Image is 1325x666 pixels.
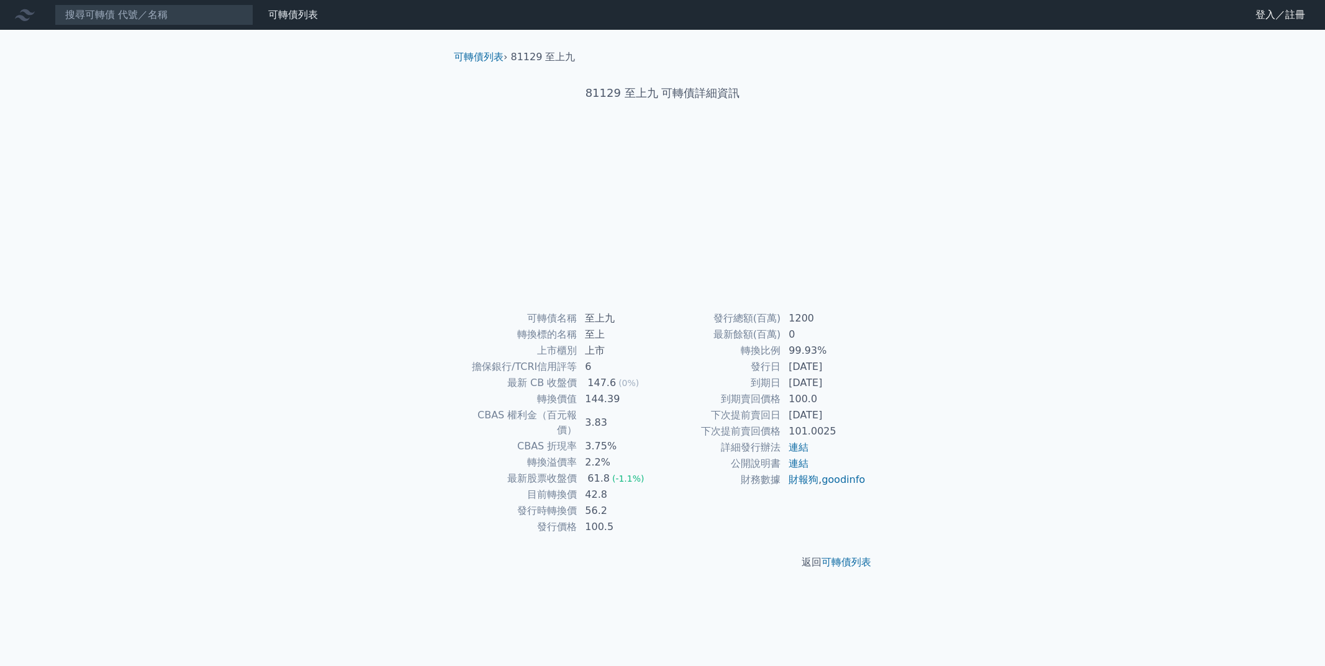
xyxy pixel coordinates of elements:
[444,555,881,570] p: 返回
[781,375,866,391] td: [DATE]
[789,457,808,469] a: 連結
[577,359,662,375] td: 6
[459,487,577,503] td: 目前轉換價
[577,310,662,326] td: 至上九
[662,391,781,407] td: 到期賣回價格
[577,487,662,503] td: 42.8
[459,343,577,359] td: 上市櫃別
[781,472,866,488] td: ,
[585,376,618,390] div: 147.6
[821,556,871,568] a: 可轉債列表
[454,50,507,65] li: ›
[511,50,576,65] li: 81129 至上九
[781,359,866,375] td: [DATE]
[662,326,781,343] td: 最新餘額(百萬)
[459,359,577,375] td: 擔保銀行/TCRI信用評等
[577,326,662,343] td: 至上
[577,343,662,359] td: 上市
[268,9,318,20] a: 可轉債列表
[577,391,662,407] td: 144.39
[454,51,504,63] a: 可轉債列表
[459,375,577,391] td: 最新 CB 收盤價
[612,474,644,484] span: (-1.1%)
[789,474,818,485] a: 財報狗
[577,438,662,454] td: 3.75%
[781,310,866,326] td: 1200
[444,84,881,102] h1: 81129 至上九 可轉債詳細資訊
[662,343,781,359] td: 轉換比例
[781,391,866,407] td: 100.0
[662,375,781,391] td: 到期日
[459,438,577,454] td: CBAS 折現率
[459,470,577,487] td: 最新股票收盤價
[781,326,866,343] td: 0
[585,471,612,486] div: 61.8
[789,441,808,453] a: 連結
[781,407,866,423] td: [DATE]
[577,454,662,470] td: 2.2%
[459,326,577,343] td: 轉換標的名稱
[55,4,253,25] input: 搜尋可轉債 代號／名稱
[459,503,577,519] td: 發行時轉換價
[662,423,781,439] td: 下次提前賣回價格
[662,310,781,326] td: 發行總額(百萬)
[781,423,866,439] td: 101.0025
[577,407,662,438] td: 3.83
[459,519,577,535] td: 發行價格
[1246,5,1315,25] a: 登入／註冊
[577,519,662,535] td: 100.5
[459,391,577,407] td: 轉換價值
[459,454,577,470] td: 轉換溢價率
[662,359,781,375] td: 發行日
[459,407,577,438] td: CBAS 權利金（百元報價）
[577,503,662,519] td: 56.2
[821,474,865,485] a: goodinfo
[459,310,577,326] td: 可轉債名稱
[662,439,781,456] td: 詳細發行辦法
[618,378,639,388] span: (0%)
[662,456,781,472] td: 公開說明書
[781,343,866,359] td: 99.93%
[662,472,781,488] td: 財務數據
[662,407,781,423] td: 下次提前賣回日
